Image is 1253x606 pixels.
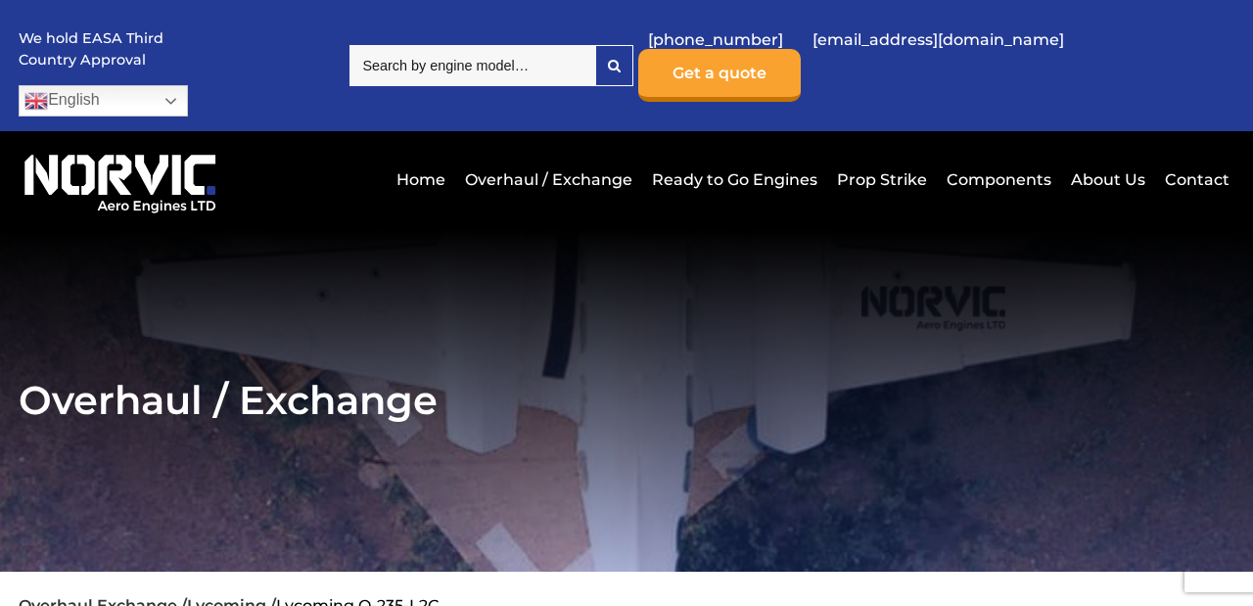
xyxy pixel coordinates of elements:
[460,156,637,204] a: Overhaul / Exchange
[349,45,595,86] input: Search by engine model…
[19,28,165,70] p: We hold EASA Third Country Approval
[803,16,1074,64] a: [EMAIL_ADDRESS][DOMAIN_NAME]
[392,156,450,204] a: Home
[638,16,793,64] a: [PHONE_NUMBER]
[19,85,188,117] a: English
[1066,156,1150,204] a: About Us
[647,156,822,204] a: Ready to Go Engines
[19,146,221,214] img: Norvic Aero Engines logo
[19,376,1234,424] h2: Overhaul / Exchange
[24,89,48,113] img: en
[832,156,932,204] a: Prop Strike
[1160,156,1230,204] a: Contact
[638,49,801,102] a: Get a quote
[942,156,1056,204] a: Components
